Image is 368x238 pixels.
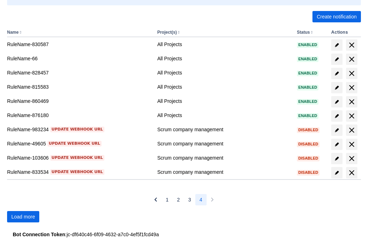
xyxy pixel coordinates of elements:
strong: Bot Connection Token [13,232,65,237]
span: delete [347,83,356,92]
span: delete [347,41,356,49]
nav: Pagination [150,194,218,205]
button: Name [7,30,19,35]
span: Disabled [297,128,320,132]
span: Enabled [297,85,318,89]
button: Previous [150,194,161,205]
div: Scrum company management [157,154,291,161]
span: edit [334,71,340,76]
span: edit [334,127,340,133]
span: delete [347,126,356,134]
div: : jc-df640c46-6f09-4632-a7c0-4ef5f1fcd49a [13,231,355,238]
span: Enabled [297,114,318,118]
button: Create notification [312,11,361,22]
span: Update webhook URL [49,141,100,146]
span: 1 [166,194,168,205]
span: edit [334,156,340,161]
span: edit [334,56,340,62]
span: Disabled [297,156,320,160]
div: RuleName-830587 [7,41,151,48]
div: All Projects [157,41,291,48]
div: All Projects [157,112,291,119]
span: Update webhook URL [52,169,103,175]
button: Status [297,30,310,35]
span: Update webhook URL [52,127,103,132]
span: Update webhook URL [52,155,103,161]
div: RuleName-815583 [7,83,151,90]
span: delete [347,168,356,177]
th: Actions [328,28,361,37]
span: edit [334,170,340,176]
span: 2 [177,194,180,205]
button: Next [207,194,218,205]
div: All Projects [157,98,291,105]
span: Enabled [297,57,318,61]
span: 4 [200,194,202,205]
span: delete [347,140,356,149]
div: RuleName-876180 [7,112,151,119]
span: edit [334,85,340,90]
span: edit [334,42,340,48]
span: edit [334,113,340,119]
div: RuleName-66 [7,55,151,62]
span: Disabled [297,142,320,146]
div: RuleName-860469 [7,98,151,105]
button: Project(s) [157,30,177,35]
span: Create notification [317,11,357,22]
div: All Projects [157,55,291,62]
button: Page 2 [173,194,184,205]
button: Page 4 [195,194,207,205]
span: delete [347,98,356,106]
span: Enabled [297,71,318,75]
div: All Projects [157,69,291,76]
button: Page 1 [161,194,173,205]
div: RuleName-828457 [7,69,151,76]
div: RuleName-983234 [7,126,151,133]
div: Scrum company management [157,126,291,133]
span: edit [334,142,340,147]
button: Load more [7,211,39,222]
div: All Projects [157,83,291,90]
span: delete [347,154,356,163]
span: Enabled [297,43,318,47]
span: Disabled [297,171,320,175]
span: Enabled [297,100,318,104]
span: Load more [11,211,35,222]
div: Scrum company management [157,140,291,147]
div: RuleName-49605 [7,140,151,147]
span: delete [347,55,356,63]
div: RuleName-103606 [7,154,151,161]
button: Page 3 [184,194,195,205]
span: 3 [188,194,191,205]
span: delete [347,112,356,120]
span: edit [334,99,340,105]
span: delete [347,69,356,78]
div: Scrum company management [157,168,291,176]
div: RuleName-833534 [7,168,151,176]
